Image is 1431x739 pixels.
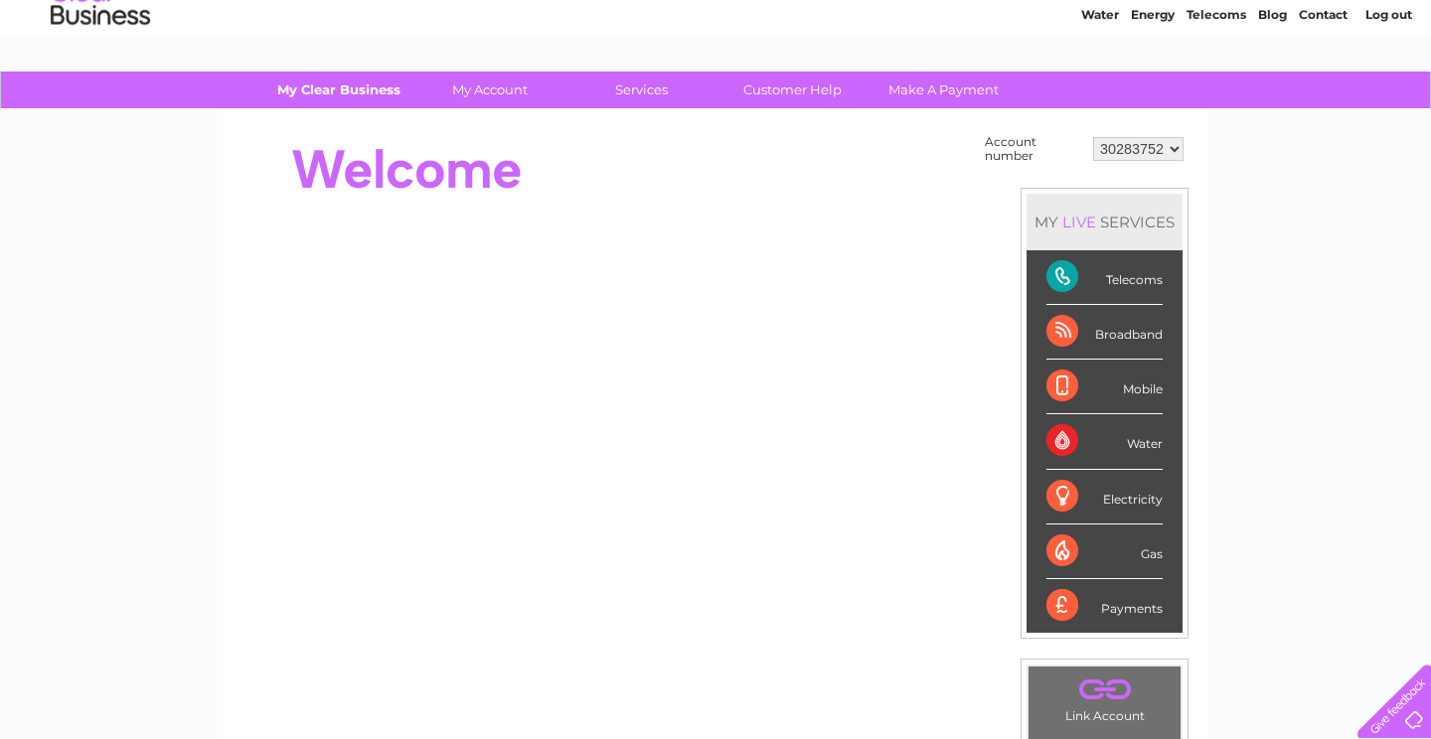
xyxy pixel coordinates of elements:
a: Blog [1258,84,1287,99]
div: Gas [1046,524,1163,579]
a: Water [1081,84,1119,99]
div: Broadband [1046,305,1163,360]
a: My Clear Business [257,72,421,108]
td: Link Account [1028,665,1182,728]
a: Customer Help [711,72,874,108]
div: Clear Business is a trading name of Verastar Limited (registered in [GEOGRAPHIC_DATA] No. 3667643... [247,11,1187,96]
div: Water [1046,414,1163,469]
a: . [1033,671,1176,706]
a: Telecoms [1187,84,1246,99]
div: LIVE [1058,213,1100,231]
a: Contact [1299,84,1348,99]
a: Log out [1365,84,1412,99]
a: My Account [408,72,572,108]
a: Energy [1131,84,1175,99]
a: Services [559,72,723,108]
a: 0333 014 3131 [1056,10,1193,35]
img: logo.png [50,52,151,112]
a: Make A Payment [862,72,1026,108]
td: Account number [980,130,1088,168]
div: Payments [1046,579,1163,633]
div: MY SERVICES [1027,194,1183,250]
div: Electricity [1046,470,1163,524]
div: Mobile [1046,360,1163,414]
div: Telecoms [1046,250,1163,305]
